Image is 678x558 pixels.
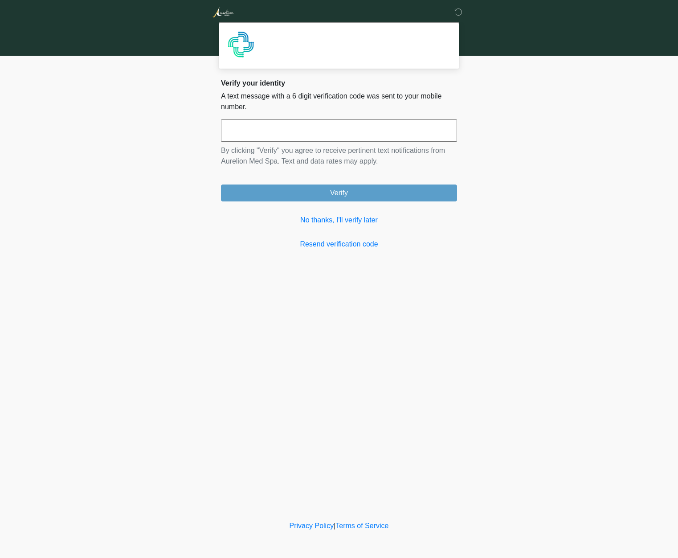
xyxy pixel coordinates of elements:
[334,522,335,529] a: |
[290,522,334,529] a: Privacy Policy
[221,79,457,87] h2: Verify your identity
[335,522,388,529] a: Terms of Service
[221,185,457,201] button: Verify
[221,145,457,167] p: By clicking "Verify" you agree to receive pertinent text notifications from Aurelion Med Spa. Tex...
[228,31,254,58] img: Agent Avatar
[221,91,457,112] p: A text message with a 6 digit verification code was sent to your mobile number.
[221,215,457,226] a: No thanks, I'll verify later
[221,239,457,250] a: Resend verification code
[212,7,234,18] img: Aurelion Med Spa Logo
